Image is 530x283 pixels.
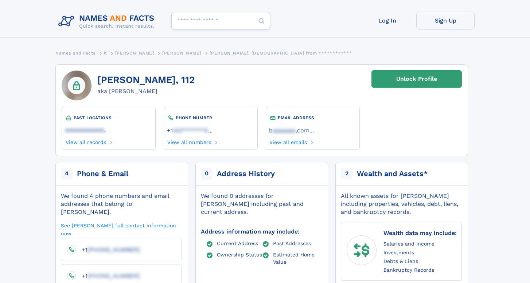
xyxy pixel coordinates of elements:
[396,71,437,87] div: Unlock Profile
[65,137,106,145] a: View all records
[61,192,182,216] div: We found 4 phone numbers and email addresses that belong to [PERSON_NAME].
[87,272,140,279] span: [PHONE_NUMBER]
[383,248,414,256] a: Investments
[269,114,356,121] div: EMAIL ADDRESS
[273,127,296,134] span: aaaaaaa
[65,114,152,121] div: PAST LOCATIONS
[253,12,270,30] button: Search Button
[167,127,254,134] a: ...
[383,257,418,265] a: Debts & Liens
[76,272,140,279] a: +1[PHONE_NUMBER]
[167,114,254,121] div: PHONE NUMBER
[341,192,462,216] div: All known assets for [PERSON_NAME] including properties, vehicles, debt, liens, and bankruptcy re...
[269,137,307,145] a: View all emails
[55,12,160,31] img: Logo Names and Facts
[341,168,352,180] span: 2
[201,168,213,180] span: 0
[76,246,140,253] a: +1[PHONE_NUMBER]
[87,246,140,253] span: [PHONE_NUMBER]
[162,51,201,56] span: [PERSON_NAME]
[104,51,107,56] span: K
[273,251,322,264] a: Estimated Home Value
[167,137,211,145] a: View all numbers
[357,169,428,179] div: Wealth and Assets*
[55,48,96,57] a: Names and Facts
[162,48,201,57] a: [PERSON_NAME]
[383,240,434,247] a: Salaries and Income
[358,12,416,29] a: Log In
[416,12,475,29] a: Sign Up
[217,240,258,246] a: Current Address
[383,228,457,238] div: Wealth data may include:
[217,169,275,179] div: Address History
[65,122,152,137] div: ,
[115,51,154,56] span: [PERSON_NAME]
[350,239,373,262] img: wealth
[104,48,107,57] a: K
[269,126,309,134] a: baaaaaaa.com
[269,127,356,134] a: ...
[201,228,322,236] div: Address information may include:
[97,87,195,96] div: aka [PERSON_NAME]
[383,266,434,274] a: Bankruptcy Records
[77,169,128,179] div: Phone & Email
[171,12,270,29] input: search input
[61,168,73,180] span: 4
[115,48,154,57] a: [PERSON_NAME]
[97,75,195,85] h1: [PERSON_NAME], 112
[371,70,462,88] a: Unlock Profile
[273,240,311,246] a: Past Addresses
[217,251,262,257] a: Ownership Status
[61,222,182,237] a: See [PERSON_NAME] full contact information now
[201,192,322,216] div: We found 0 addresses for [PERSON_NAME] including past and current address.
[65,125,104,133] a: aaaaaaaaaaaa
